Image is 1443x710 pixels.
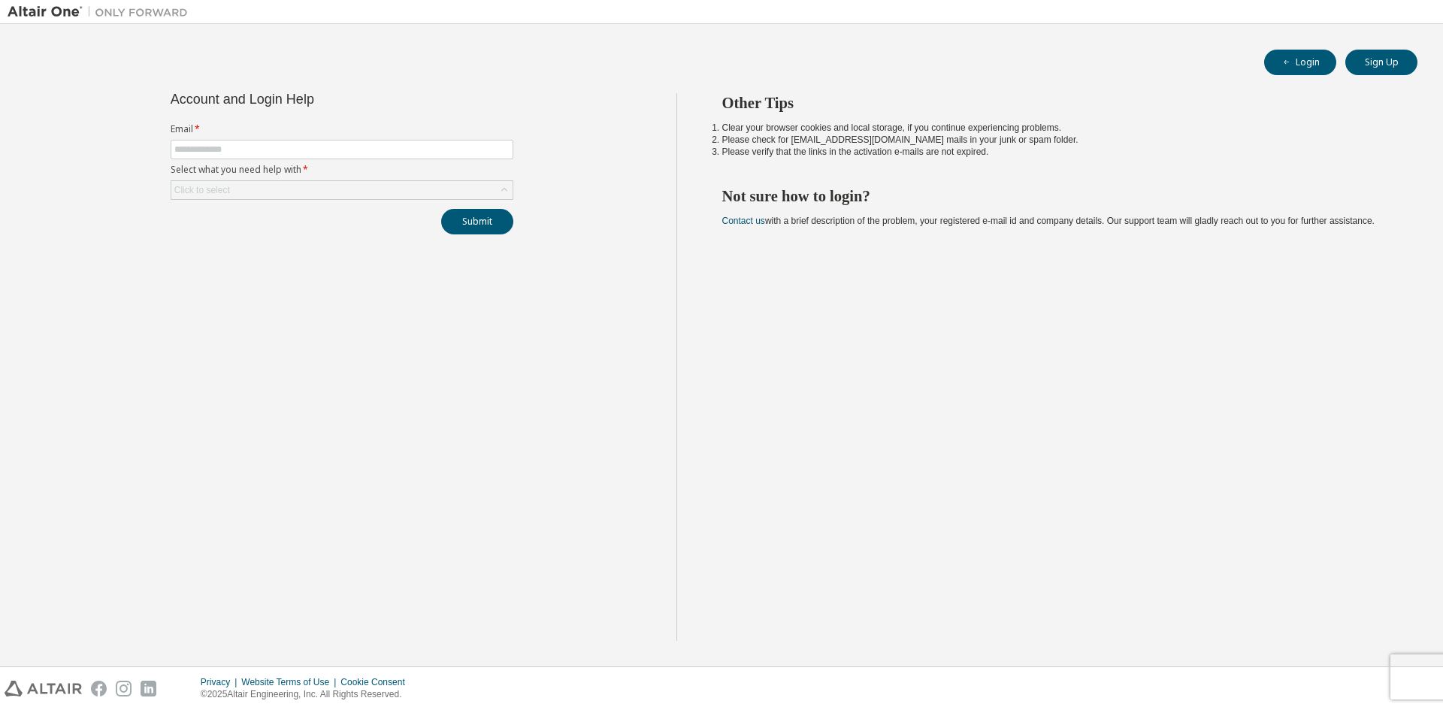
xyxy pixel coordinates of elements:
img: facebook.svg [91,681,107,696]
div: Click to select [171,181,513,199]
button: Sign Up [1345,50,1417,75]
img: Altair One [8,5,195,20]
label: Email [171,123,513,135]
div: Account and Login Help [171,93,445,105]
div: Cookie Consent [340,676,413,688]
img: instagram.svg [116,681,132,696]
img: altair_logo.svg [5,681,82,696]
div: Click to select [174,184,230,196]
a: Contact us [722,216,765,226]
button: Login [1264,50,1336,75]
li: Please verify that the links in the activation e-mails are not expired. [722,146,1391,158]
li: Clear your browser cookies and local storage, if you continue experiencing problems. [722,122,1391,134]
span: with a brief description of the problem, your registered e-mail id and company details. Our suppo... [722,216,1375,226]
li: Please check for [EMAIL_ADDRESS][DOMAIN_NAME] mails in your junk or spam folder. [722,134,1391,146]
img: linkedin.svg [141,681,156,696]
div: Website Terms of Use [241,676,340,688]
label: Select what you need help with [171,164,513,176]
h2: Other Tips [722,93,1391,113]
p: © 2025 Altair Engineering, Inc. All Rights Reserved. [201,688,414,701]
button: Submit [441,209,513,234]
h2: Not sure how to login? [722,186,1391,206]
div: Privacy [201,676,241,688]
